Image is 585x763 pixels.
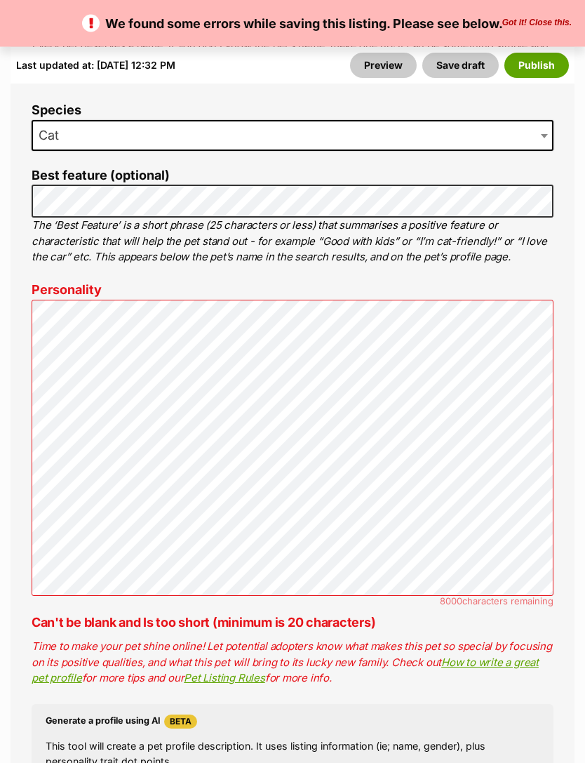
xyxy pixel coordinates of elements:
[504,53,569,78] button: Publish
[14,14,571,33] p: We found some errors while saving this listing. Please see below.
[498,18,576,29] button: Close the banner
[350,53,417,78] a: Preview
[184,672,264,685] a: Pet Listing Rules
[32,104,553,119] label: Species
[32,121,553,152] span: Cat
[164,715,197,729] span: Beta
[440,596,462,607] span: 8000
[32,656,539,686] a: How to write a great pet profile
[32,284,553,298] label: Personality
[46,715,539,729] h4: Generate a profile using AI
[33,126,73,146] span: Cat
[32,218,553,266] p: The ‘Best Feature’ is a short phrase (25 characters or less) that summarises a positive feature o...
[16,53,175,78] div: Last updated at: [DATE] 12:32 PM
[32,169,553,184] label: Best feature (optional)
[32,613,553,632] p: Can't be blank and Is too short (minimum is 20 characters)
[32,597,553,607] div: characters remaining
[32,639,553,687] p: Time to make your pet shine online! Let potential adopters know what makes this pet so special by...
[422,53,499,78] button: Save draft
